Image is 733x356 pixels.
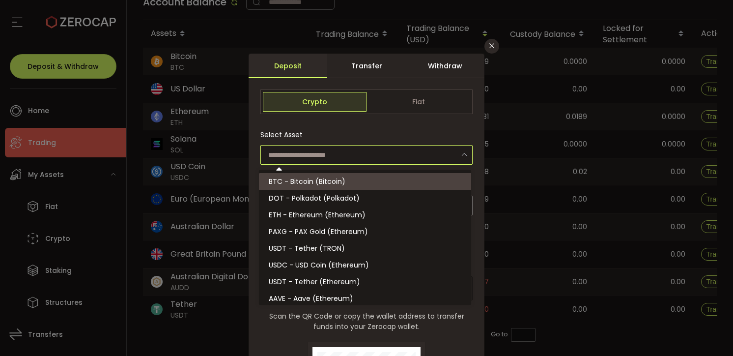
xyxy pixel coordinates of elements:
div: Deposit [249,54,327,78]
label: Select Asset [260,130,309,140]
span: USDT - Tether (Ethereum) [269,277,360,287]
button: Close [484,39,499,54]
span: USDT - Tether (TRON) [269,243,345,253]
div: Withdraw [406,54,484,78]
span: AAVE - Aave (Ethereum) [269,294,353,303]
span: DOT - Polkadot (Polkadot) [269,193,360,203]
span: Scan the QR Code or copy the wallet address to transfer funds into your Zerocap wallet. [260,311,473,332]
span: ETH - Ethereum (Ethereum) [269,210,366,220]
span: Fiat [366,92,470,112]
span: Crypto [263,92,366,112]
span: PAXG - PAX Gold (Ethereum) [269,227,368,237]
iframe: Chat Widget [684,309,733,356]
span: BTC - Bitcoin (Bitcoin) [269,177,345,186]
div: Transfer [327,54,406,78]
span: USDC - USD Coin (Ethereum) [269,260,369,270]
